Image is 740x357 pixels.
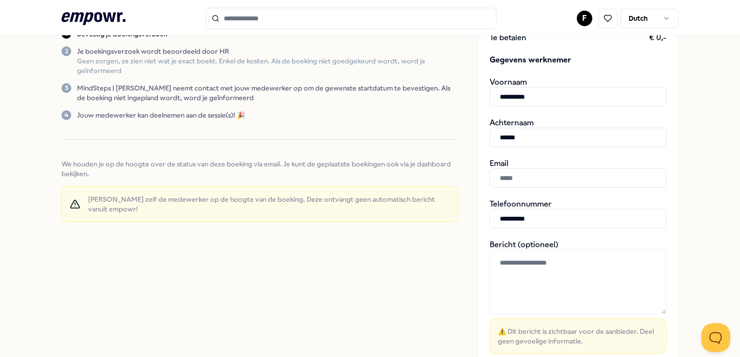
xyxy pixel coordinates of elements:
[490,159,666,188] div: Email
[490,77,666,106] div: Voornaam
[490,199,666,228] div: Telefoonnummer
[77,83,458,103] p: MindSteps | [PERSON_NAME] neemt contact met jouw medewerker op om de gewenste startdatum te beves...
[62,83,71,93] div: 3
[701,323,730,352] iframe: Help Scout Beacon - Open
[62,159,458,178] span: We houden je op de hoogte over de status van deze boeking via email. Je kunt de geplaatste boekin...
[577,11,592,26] button: F
[490,54,666,66] span: Gegevens werknemer
[88,194,450,214] span: [PERSON_NAME] zelf de medewerker op de hoogte van de boeking. Deze ontvangt geen automatisch beri...
[490,118,666,147] div: Achternaam
[498,327,658,346] span: ⚠️ Dit bericht is zichtbaar voor de aanbieder. Deel geen gevoelige informatie.
[62,110,71,120] div: 4
[649,33,666,43] span: € 0,-
[62,29,71,39] div: 1
[206,8,496,29] input: Search for products, categories or subcategories
[62,46,71,56] div: 2
[490,33,526,43] span: Te betalen
[490,240,666,354] div: Bericht (optioneel)
[77,46,458,56] p: Je boekingsverzoek wordt beoordeeld door HR
[77,56,458,75] p: Geen zorgen, ze zien niet wat je exact boekt. Enkel de kosten. Als de boeking niet goedgekeurd wo...
[77,110,245,120] p: Jouw medewerker kan deelnemen aan de sessie(s)! 🎉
